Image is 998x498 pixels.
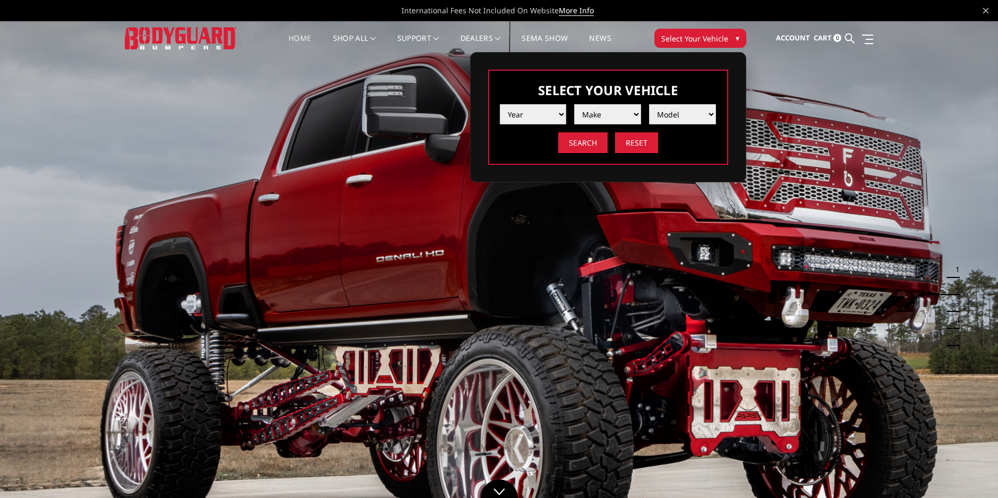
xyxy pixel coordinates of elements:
button: 2 of 5 [949,278,960,295]
button: Select Your Vehicle [654,29,746,48]
a: News [589,35,611,55]
select: Please select the value from list. [500,104,567,124]
a: Support [397,35,439,55]
span: Select Your Vehicle [661,33,728,44]
input: Search [558,132,608,153]
span: Cart [814,33,832,43]
span: Account [776,33,810,43]
a: Cart 0 [814,24,841,53]
select: Please select the value from list. [574,104,641,124]
img: BODYGUARD BUMPERS [125,27,236,49]
a: Click to Down [481,479,518,498]
button: 4 of 5 [949,312,960,329]
span: ▾ [736,32,739,44]
a: Dealers [460,35,501,55]
button: 5 of 5 [949,329,960,346]
h3: Select Your Vehicle [500,81,716,99]
a: SEMA Show [522,35,568,55]
input: Reset [615,132,658,153]
button: 1 of 5 [949,261,960,278]
span: 0 [833,34,841,42]
button: 3 of 5 [949,295,960,312]
a: Account [776,24,810,53]
a: Home [288,35,311,55]
a: More Info [559,5,594,16]
a: shop all [333,35,376,55]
